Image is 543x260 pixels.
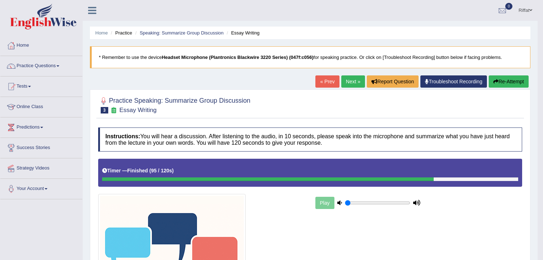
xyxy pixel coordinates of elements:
a: Home [95,30,108,36]
a: Speaking: Summarize Group Discussion [140,30,223,36]
a: Online Class [0,97,82,115]
b: ) [172,168,174,173]
b: Headset Microphone (Plantronics Blackwire 3220 Series) (047f:c056) [162,55,314,60]
a: Predictions [0,117,82,135]
small: Exam occurring question [110,107,118,114]
a: Troubleshoot Recording [420,75,487,88]
b: Finished [127,168,148,173]
li: Practice [109,29,132,36]
a: Strategy Videos [0,158,82,176]
a: Tests [0,76,82,94]
a: « Prev [315,75,339,88]
a: Next » [341,75,365,88]
b: 95 / 120s [151,168,172,173]
h5: Timer — [102,168,174,173]
h2: Practice Speaking: Summarize Group Discussion [98,96,250,113]
li: Essay Writing [225,29,259,36]
h4: You will hear a discussion. After listening to the audio, in 10 seconds, please speak into the mi... [98,127,522,152]
blockquote: * Remember to use the device for speaking practice. Or click on [Troubleshoot Recording] button b... [90,46,530,68]
a: Your Account [0,179,82,197]
span: 3 [101,107,108,113]
span: 0 [505,3,512,10]
b: ( [149,168,151,173]
button: Report Question [367,75,419,88]
a: Practice Questions [0,56,82,74]
b: Instructions: [105,133,140,139]
small: Essay Writing [119,107,157,113]
a: Home [0,36,82,54]
button: Re-Attempt [489,75,529,88]
a: Success Stories [0,138,82,156]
